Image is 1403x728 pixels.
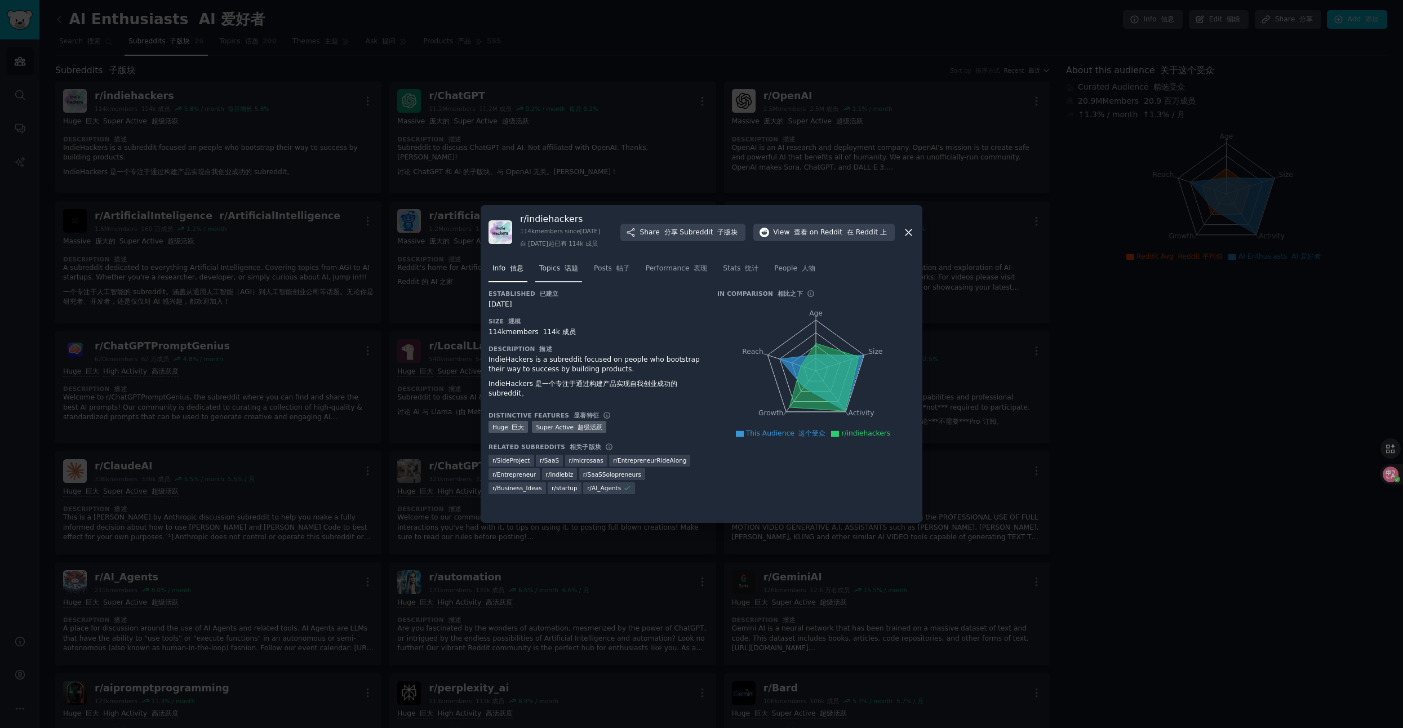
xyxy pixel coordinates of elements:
a: People 人物 [770,260,819,283]
a: Posts 帖子 [590,260,634,283]
span: r/ SaaSSolopreneurs [583,470,641,478]
span: r/ AI_Agents [587,484,621,492]
font: 帖子 [616,264,630,272]
tspan: Age [809,309,823,317]
font: 描述 [539,345,552,352]
font: 话题 [565,264,578,272]
font: 巨大 [512,424,524,430]
span: on Reddit [810,228,887,238]
font: 自 [DATE]起已有 114k 成员 [520,240,598,247]
span: View [773,228,887,238]
font: 分享 [664,228,678,236]
span: Performance [646,264,707,274]
span: r/indiehackers [841,429,890,437]
font: 114k 成员 [543,328,575,336]
span: People [774,264,815,274]
font: 已建立 [540,290,559,297]
font: 显著特征 [574,412,599,419]
div: Huge [489,421,528,433]
font: 表现 [694,264,707,272]
div: Super Active [532,421,606,433]
font: 统计 [745,264,758,272]
span: Topics [539,264,578,274]
span: Share [640,228,738,238]
font: 查看 [794,228,807,236]
h3: Distinctive Features [489,411,599,419]
div: 114k members since [DATE] [520,227,600,252]
span: Info [492,264,523,274]
span: r/ microsaas [569,456,603,464]
span: r/ startup [552,484,578,492]
tspan: Growth [758,409,783,417]
h3: Description [489,345,701,353]
span: r/ Entrepreneur [492,470,536,478]
font: 超级活跃 [578,424,602,430]
span: Posts [594,264,630,274]
h3: In Comparison [717,290,803,298]
h3: Related Subreddits [489,443,601,451]
span: This Audience [746,429,826,437]
button: Share 分享Subreddit 子版块 [620,224,746,242]
font: 相关子版块 [570,443,601,450]
font: 信息 [510,264,523,272]
a: Stats 统计 [719,260,762,283]
h3: r/ indiehackers [520,213,600,225]
tspan: Size [868,347,882,355]
a: Topics 话题 [535,260,582,283]
font: 相比之下 [778,290,803,297]
h3: Size [489,317,701,325]
font: 在 Reddit 上 [847,228,887,236]
span: r/ Business_Ideas [492,484,542,492]
div: 114k members [489,327,701,338]
span: r/ SideProject [492,456,530,464]
span: r/ SaaS [540,456,559,464]
button: View 查看on Reddit 在 Reddit 上 [753,224,895,242]
font: IndieHackers 是一个专注于通过构建产品实现自我创业成功的 subreddit。 [489,380,677,398]
font: 这个受众 [798,429,825,437]
tspan: Reach [742,347,763,355]
img: indiehackers [489,220,512,244]
font: 子版块 [717,228,738,236]
span: Stats [723,264,758,274]
h3: Established [489,290,701,298]
font: 规模 [508,318,521,325]
span: Subreddit [680,228,738,238]
span: r/ EntrepreneurRideAlong [613,456,686,464]
a: Performance 表现 [642,260,711,283]
font: 人物 [802,264,815,272]
a: Info 信息 [489,260,527,283]
span: r/ indiebiz [546,470,574,478]
div: [DATE] [489,300,701,310]
div: IndieHackers is a subreddit focused on people who bootstrap their way to success by building prod... [489,355,701,403]
tspan: Activity [849,409,874,417]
